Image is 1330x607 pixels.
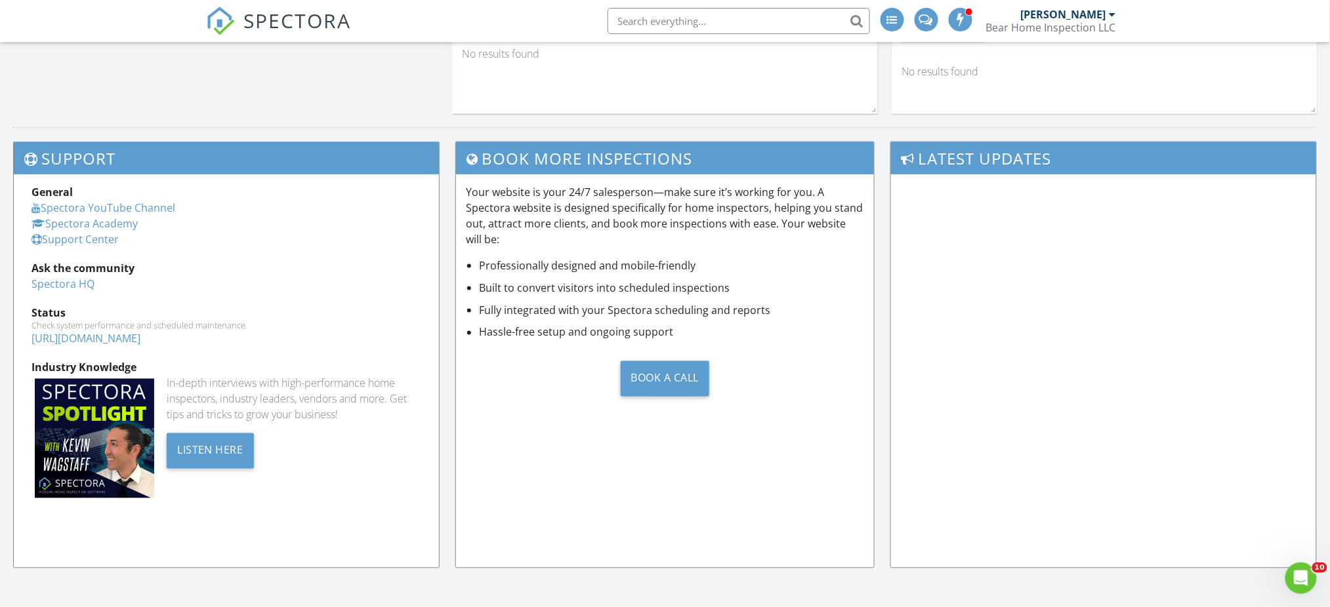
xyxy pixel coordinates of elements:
img: Spectoraspolightmain [35,379,154,498]
div: Ask the community [31,260,421,276]
a: SPECTORA [206,18,352,45]
img: The Best Home Inspection Software - Spectora [206,7,235,35]
h3: Book More Inspections [456,142,873,174]
a: Support Center [31,232,119,246]
div: No results found [452,36,878,71]
a: Spectora YouTube Channel [31,201,175,215]
div: [PERSON_NAME] [1021,8,1106,21]
li: Hassle-free setup and ongoing support [479,324,863,340]
div: Listen Here [167,433,254,469]
p: Your website is your 24/7 salesperson—make sure it’s working for you. A Spectora website is desig... [466,184,863,247]
li: Professionally designed and mobile-friendly [479,258,863,273]
a: Book a Call [466,351,863,406]
iframe: Intercom live chat [1285,562,1317,594]
a: Listen Here [167,442,254,457]
li: Built to convert visitors into scheduled inspections [479,280,863,296]
span: SPECTORA [244,7,352,34]
div: Industry Knowledge [31,360,421,376]
h3: Support [14,142,439,174]
input: Search everything... [608,8,870,34]
div: Bear Home Inspection LLC [986,21,1116,34]
a: Spectora Academy [31,216,138,231]
span: 10 [1312,562,1327,573]
strong: General [31,185,73,199]
a: [URL][DOMAIN_NAME] [31,332,140,346]
h3: Latest Updates [891,142,1316,174]
div: Status [31,305,421,321]
a: Spectora HQ [31,277,94,291]
div: In-depth interviews with high-performance home inspectors, industry leaders, vendors and more. Ge... [167,376,421,423]
div: Check system performance and scheduled maintenance. [31,321,421,331]
div: Book a Call [621,361,710,397]
li: Fully integrated with your Spectora scheduling and reports [479,302,863,318]
div: No results found [892,54,1318,89]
